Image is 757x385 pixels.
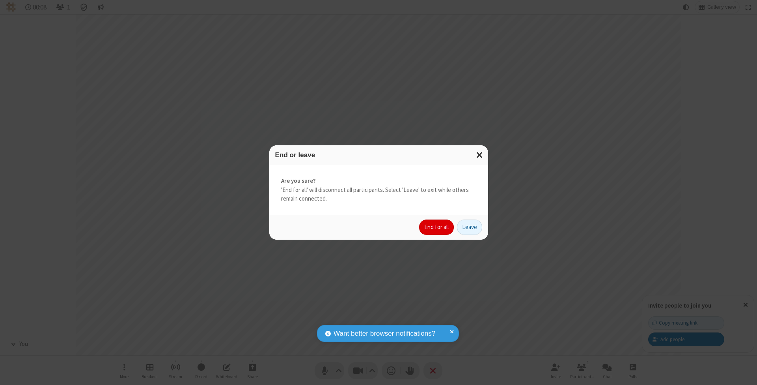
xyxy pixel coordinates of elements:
h3: End or leave [275,151,482,159]
button: Close modal [472,145,488,165]
span: Want better browser notifications? [334,329,435,339]
button: Leave [457,220,482,235]
div: 'End for all' will disconnect all participants. Select 'Leave' to exit while others remain connec... [269,165,488,215]
button: End for all [419,220,454,235]
strong: Are you sure? [281,177,476,186]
